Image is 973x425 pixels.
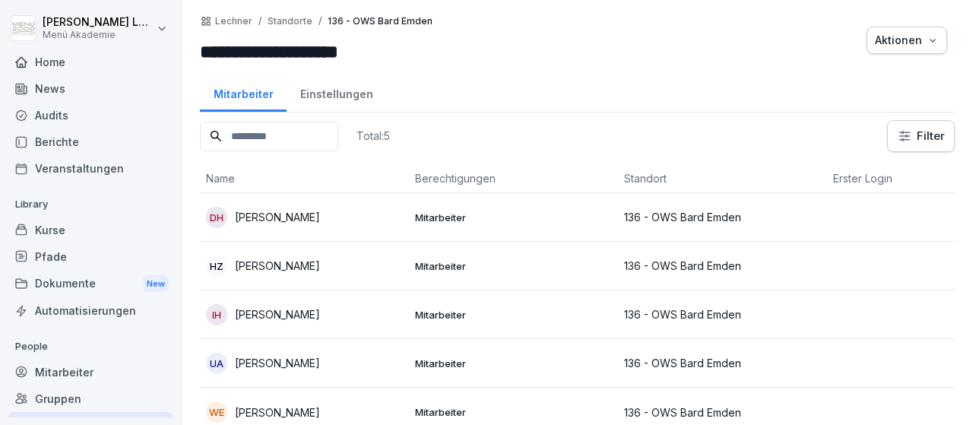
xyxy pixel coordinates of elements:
p: Mitarbeiter [415,405,612,419]
p: / [319,16,322,27]
div: HZ [206,255,227,277]
button: Filter [888,121,954,151]
a: Kurse [8,217,173,243]
a: Automatisierungen [8,297,173,324]
a: Mitarbeiter [8,359,173,385]
th: Name [200,164,409,193]
div: Dokumente [8,270,173,298]
p: 136 - OWS Bard Emden [328,16,433,27]
button: Aktionen [867,27,947,54]
a: News [8,75,173,102]
p: Menü Akademie [43,30,154,40]
div: Filter [897,128,945,144]
a: Veranstaltungen [8,155,173,182]
div: WE [206,401,227,423]
p: [PERSON_NAME] [235,404,320,420]
a: Audits [8,102,173,128]
p: [PERSON_NAME] Lechler [43,16,154,29]
p: Total: 5 [357,128,390,143]
p: 136 - OWS Bard Emden [624,404,821,420]
a: Lechner [215,16,252,27]
p: [PERSON_NAME] [235,306,320,322]
p: 136 - OWS Bard Emden [624,209,821,225]
p: 136 - OWS Bard Emden [624,306,821,322]
p: [PERSON_NAME] [235,209,320,225]
th: Standort [618,164,827,193]
p: 136 - OWS Bard Emden [624,258,821,274]
p: Mitarbeiter [415,357,612,370]
a: Berichte [8,128,173,155]
div: New [143,275,169,293]
p: Mitarbeiter [415,259,612,273]
p: Standorte [268,16,312,27]
a: Mitarbeiter [200,73,287,112]
th: Berechtigungen [409,164,618,193]
p: [PERSON_NAME] [235,258,320,274]
p: Mitarbeiter [415,211,612,224]
div: UA [206,353,227,374]
p: Library [8,192,173,217]
div: IH [206,304,227,325]
a: Gruppen [8,385,173,412]
p: [PERSON_NAME] [235,355,320,371]
div: DH [206,207,227,228]
a: Einstellungen [287,73,386,112]
a: Pfade [8,243,173,270]
p: 136 - OWS Bard Emden [624,355,821,371]
a: Home [8,49,173,75]
p: / [258,16,261,27]
p: People [8,335,173,359]
div: Aktionen [875,32,939,49]
p: Mitarbeiter [415,308,612,322]
a: DokumenteNew [8,270,173,298]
